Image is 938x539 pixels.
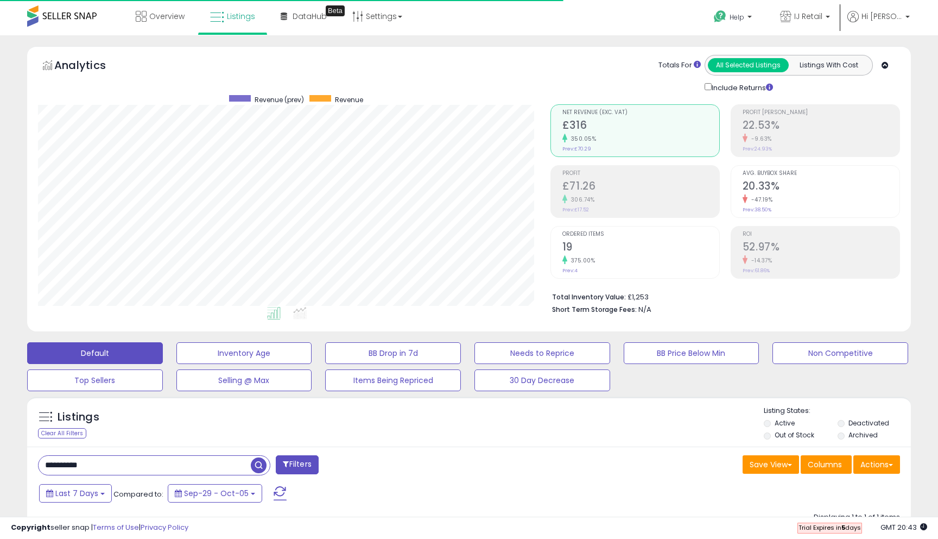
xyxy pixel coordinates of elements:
[788,58,869,72] button: Listings With Cost
[176,369,312,391] button: Selling @ Max
[11,522,50,532] strong: Copyright
[562,206,589,213] small: Prev: £17.52
[567,196,595,204] small: 306.74%
[562,171,719,177] span: Profit
[743,180,899,195] h2: 20.33%
[853,455,900,474] button: Actions
[743,231,899,237] span: ROI
[713,10,727,23] i: Get Help
[562,110,719,116] span: Net Revenue (Exc. VAT)
[38,428,86,438] div: Clear All Filters
[624,342,759,364] button: BB Price Below Min
[764,406,910,416] p: Listing States:
[861,11,902,22] span: Hi [PERSON_NAME]
[814,512,900,523] div: Displaying 1 to 1 of 1 items
[293,11,327,22] span: DataHub
[747,256,772,265] small: -14.37%
[743,267,770,274] small: Prev: 61.86%
[567,135,597,143] small: 350.05%
[113,489,163,499] span: Compared to:
[562,180,719,195] h2: £71.26
[794,11,822,22] span: IJ Retail
[562,241,719,255] h2: 19
[184,488,249,499] span: Sep-29 - Oct-05
[743,119,899,134] h2: 22.53%
[474,369,610,391] button: 30 Day Decrease
[552,290,892,303] li: £1,253
[227,11,255,22] span: Listings
[54,58,127,76] h5: Analytics
[55,488,98,499] span: Last 7 Days
[176,342,312,364] button: Inventory Age
[474,342,610,364] button: Needs to Reprice
[743,206,771,213] small: Prev: 38.50%
[326,5,345,16] div: Tooltip anchor
[325,369,461,391] button: Items Being Repriced
[27,369,163,391] button: Top Sellers
[743,171,899,177] span: Avg. Buybox Share
[552,292,626,302] b: Total Inventory Value:
[39,484,112,503] button: Last 7 Days
[775,430,814,440] label: Out of Stock
[743,455,799,474] button: Save View
[880,522,927,532] span: 2025-10-13 20:43 GMT
[801,455,852,474] button: Columns
[743,110,899,116] span: Profit [PERSON_NAME]
[27,342,163,364] button: Default
[638,304,651,315] span: N/A
[11,523,188,533] div: seller snap | |
[730,12,744,22] span: Help
[747,135,772,143] small: -9.63%
[772,342,908,364] button: Non Competitive
[58,410,99,425] h5: Listings
[705,2,763,35] a: Help
[848,418,889,428] label: Deactivated
[567,256,595,265] small: 375.00%
[325,342,461,364] button: BB Drop in 7d
[149,11,185,22] span: Overview
[255,95,304,104] span: Revenue (prev)
[562,119,719,134] h2: £316
[743,241,899,255] h2: 52.97%
[841,523,845,532] b: 5
[141,522,188,532] a: Privacy Policy
[847,11,910,35] a: Hi [PERSON_NAME]
[775,418,795,428] label: Active
[747,196,773,204] small: -47.19%
[562,231,719,237] span: Ordered Items
[335,95,363,104] span: Revenue
[798,523,861,532] span: Trial Expires in days
[93,522,139,532] a: Terms of Use
[743,146,772,152] small: Prev: 24.93%
[808,459,842,470] span: Columns
[708,58,789,72] button: All Selected Listings
[562,146,591,152] small: Prev: £70.29
[848,430,878,440] label: Archived
[696,81,786,93] div: Include Returns
[552,305,637,314] b: Short Term Storage Fees:
[168,484,262,503] button: Sep-29 - Oct-05
[562,267,578,274] small: Prev: 4
[276,455,318,474] button: Filters
[658,60,701,71] div: Totals For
